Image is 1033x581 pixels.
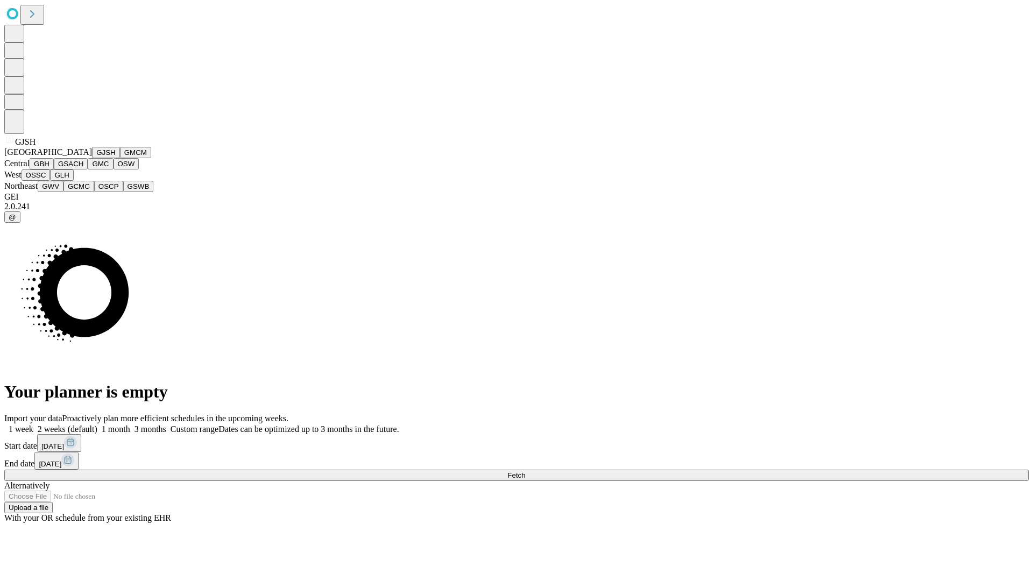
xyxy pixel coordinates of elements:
[4,434,1029,452] div: Start date
[171,424,218,434] span: Custom range
[4,181,38,190] span: Northeast
[4,470,1029,481] button: Fetch
[102,424,130,434] span: 1 month
[30,158,54,169] button: GBH
[38,424,97,434] span: 2 weeks (default)
[34,452,79,470] button: [DATE]
[54,158,88,169] button: GSACH
[4,202,1029,211] div: 2.0.241
[507,471,525,479] span: Fetch
[4,452,1029,470] div: End date
[62,414,288,423] span: Proactively plan more efficient schedules in the upcoming weeks.
[120,147,151,158] button: GMCM
[4,192,1029,202] div: GEI
[4,211,20,223] button: @
[218,424,399,434] span: Dates can be optimized up to 3 months in the future.
[123,181,154,192] button: GSWB
[63,181,94,192] button: GCMC
[9,424,33,434] span: 1 week
[92,147,120,158] button: GJSH
[4,481,49,490] span: Alternatively
[88,158,113,169] button: GMC
[114,158,139,169] button: OSW
[15,137,36,146] span: GJSH
[4,502,53,513] button: Upload a file
[4,414,62,423] span: Import your data
[37,434,81,452] button: [DATE]
[4,159,30,168] span: Central
[22,169,51,181] button: OSSC
[4,170,22,179] span: West
[94,181,123,192] button: OSCP
[41,442,64,450] span: [DATE]
[4,147,92,157] span: [GEOGRAPHIC_DATA]
[135,424,166,434] span: 3 months
[4,513,171,522] span: With your OR schedule from your existing EHR
[38,181,63,192] button: GWV
[9,213,16,221] span: @
[4,382,1029,402] h1: Your planner is empty
[39,460,61,468] span: [DATE]
[50,169,73,181] button: GLH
